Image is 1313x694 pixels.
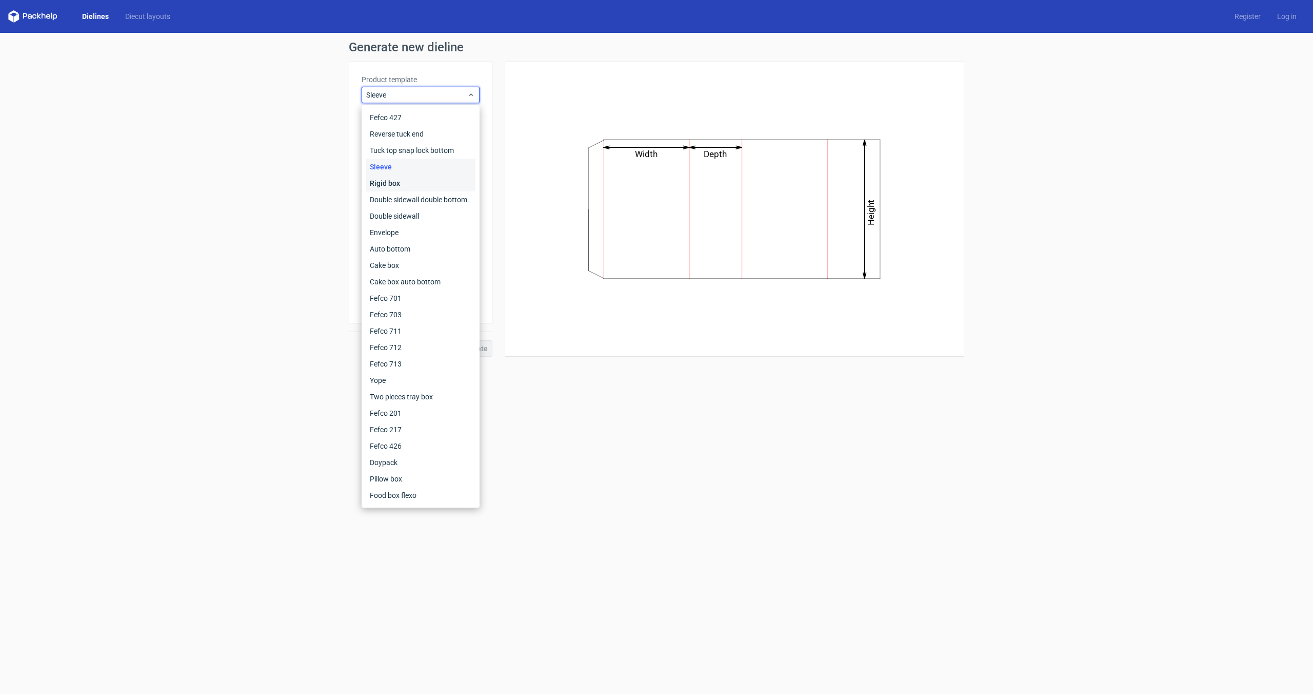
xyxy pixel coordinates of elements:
[366,191,475,208] div: Double sidewall double bottom
[366,389,475,405] div: Two pieces tray box
[366,274,475,290] div: Cake box auto bottom
[366,290,475,306] div: Fefco 701
[366,372,475,389] div: Yope
[366,224,475,241] div: Envelope
[366,356,475,372] div: Fefco 713
[704,149,727,159] text: Depth
[366,438,475,454] div: Fefco 426
[366,126,475,142] div: Reverse tuck end
[366,323,475,339] div: Fefco 711
[366,159,475,175] div: Sleeve
[366,454,475,471] div: Doypack
[366,109,475,126] div: Fefco 427
[366,208,475,224] div: Double sidewall
[366,339,475,356] div: Fefco 712
[366,421,475,438] div: Fefco 217
[635,149,658,159] text: Width
[366,405,475,421] div: Fefco 201
[117,11,178,22] a: Diecut layouts
[366,306,475,323] div: Fefco 703
[866,200,877,225] text: Height
[349,41,964,53] h1: Generate new dieline
[366,241,475,257] div: Auto bottom
[366,90,467,100] span: Sleeve
[366,471,475,487] div: Pillow box
[366,175,475,191] div: Rigid box
[1226,11,1269,22] a: Register
[366,142,475,159] div: Tuck top snap lock bottom
[362,74,480,85] label: Product template
[1269,11,1305,22] a: Log in
[366,487,475,504] div: Food box flexo
[366,257,475,274] div: Cake box
[74,11,117,22] a: Dielines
